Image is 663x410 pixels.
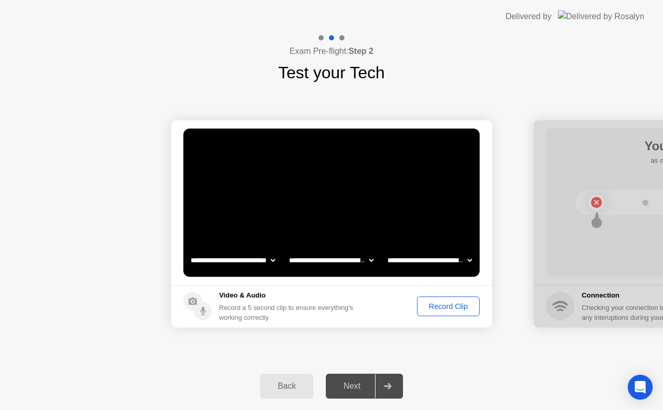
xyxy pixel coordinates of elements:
select: Available cameras [189,250,277,271]
select: Available microphones [385,250,474,271]
h5: Video & Audio [219,290,357,301]
div: Back [263,381,310,391]
h4: Exam Pre-flight: [290,45,373,58]
h1: Test your Tech [278,60,385,85]
b: Step 2 [349,47,373,55]
button: Back [260,374,313,399]
div: Record Clip [421,302,476,310]
div: Open Intercom Messenger [628,375,653,400]
button: Record Clip [417,296,480,316]
button: Next [326,374,403,399]
div: Next [329,381,375,391]
div: Delivered by [506,10,552,23]
select: Available speakers [287,250,376,271]
img: Delivered by Rosalyn [558,10,644,22]
div: Record a 5 second clip to ensure everything’s working correctly [219,303,357,322]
